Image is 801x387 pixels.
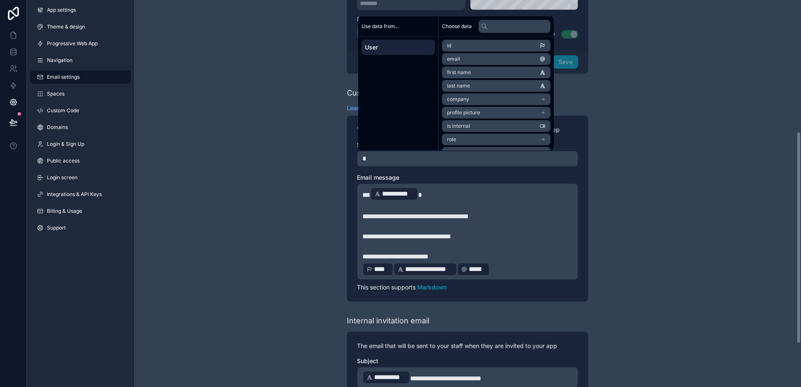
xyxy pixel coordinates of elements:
[347,104,499,112] a: Learn more about customizing your app invitations
[47,224,66,231] span: Support
[357,342,578,350] p: The email that will be sent to your staff when they are invited to your app
[47,141,84,147] span: Login & Sign Up
[47,157,80,164] span: Public access
[47,23,85,30] span: Theme & design
[30,188,131,201] a: Integrations & API Keys
[442,23,472,30] span: Choose data
[357,357,378,364] span: Subject
[47,174,78,181] span: Login screen
[30,104,131,117] a: Custom Code
[347,315,429,327] div: Internal invitation email
[357,284,416,291] span: This section supports
[365,43,432,52] span: User
[30,137,131,151] a: Login & Sign Up
[347,87,438,99] div: Customer invitation email
[47,74,80,80] span: Email settings
[30,154,131,168] a: Public access
[357,15,368,23] span: Port
[30,3,131,17] a: App settings
[30,221,131,235] a: Support
[47,191,102,198] span: Integrations & API Keys
[30,171,131,184] a: Login screen
[47,7,76,13] span: App settings
[417,284,447,291] a: Markdown
[47,90,65,97] span: Spaces
[357,126,578,134] p: The email that will be sent to customers when they are invited to your app
[47,124,68,131] span: Domains
[30,20,131,34] a: Theme & design
[30,204,131,218] a: Billing & Usage
[47,208,82,214] span: Billing & Usage
[47,57,72,64] span: Navigation
[47,40,98,47] span: Progressive Web App
[362,23,399,30] span: Use data from...
[357,174,399,181] span: Email message
[30,87,131,101] a: Spaces
[358,36,438,58] div: scrollable content
[47,107,79,114] span: Custom Code
[30,37,131,50] a: Progressive Web App
[347,104,489,112] span: Learn more about customizing your app invitations
[30,70,131,84] a: Email settings
[30,54,131,67] a: Navigation
[30,121,131,134] a: Domains
[357,141,378,148] span: Subject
